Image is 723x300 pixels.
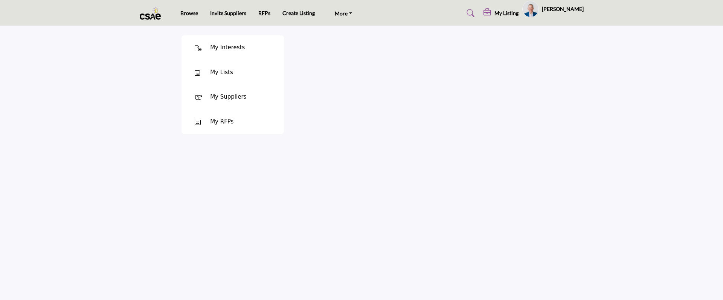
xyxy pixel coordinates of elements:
[140,7,165,20] img: site Logo
[210,93,246,101] div: My Suppliers
[484,9,519,18] div: My Listing
[210,68,233,77] div: My Lists
[180,10,198,16] a: Browse
[210,43,245,52] div: My Interests
[282,10,315,16] a: Create Listing
[522,1,539,17] button: Show hide supplier dropdown
[542,5,584,13] h5: [PERSON_NAME]
[210,117,233,126] div: My RFPs
[258,10,270,16] a: RFPs
[494,10,519,17] h5: My Listing
[210,10,246,16] a: Invite Suppliers
[327,6,360,20] a: More
[459,7,479,19] a: Search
